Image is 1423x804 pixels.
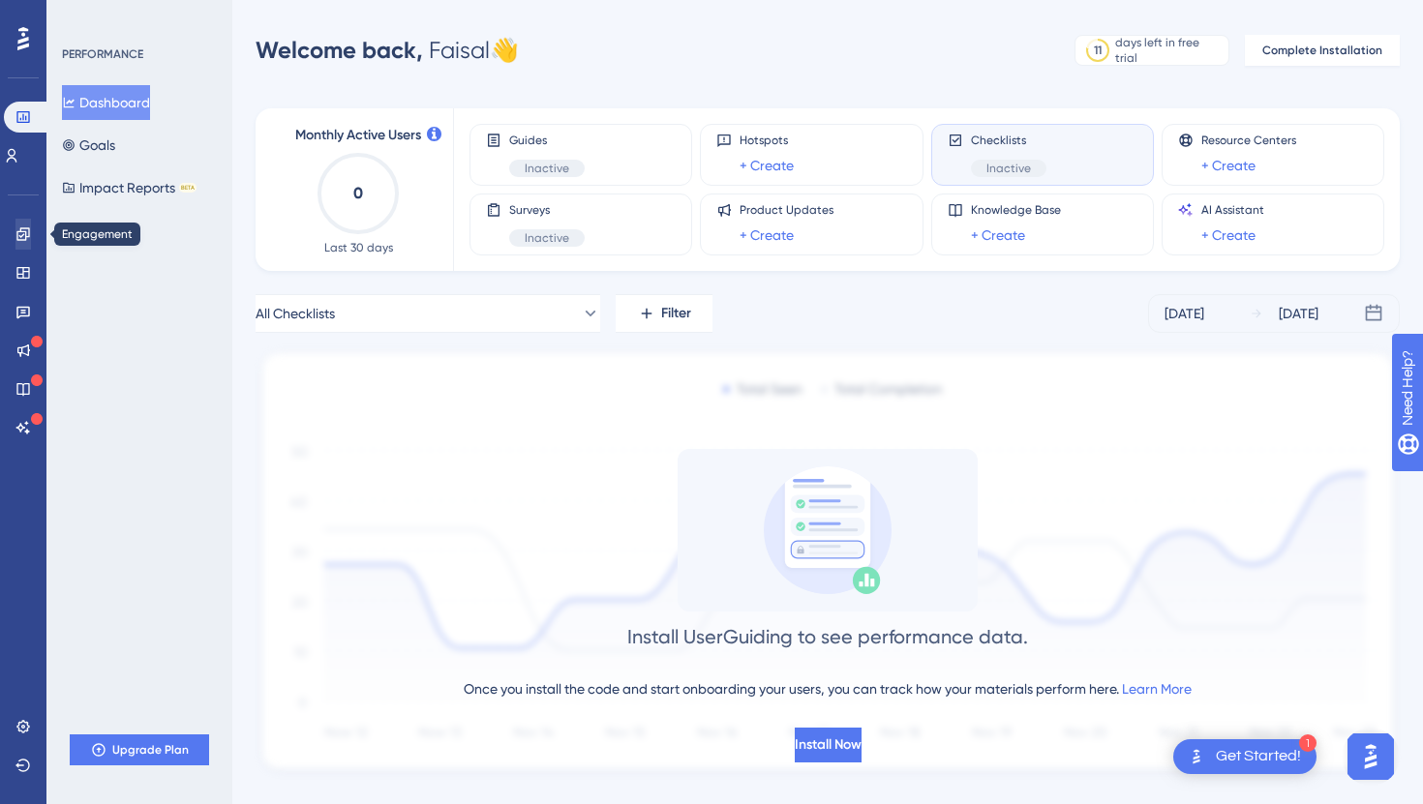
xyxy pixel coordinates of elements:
[256,302,335,325] span: All Checklists
[256,294,600,333] button: All Checklists
[45,5,121,28] span: Need Help?
[324,240,393,255] span: Last 30 days
[795,733,862,757] span: Install Now
[1094,43,1102,58] div: 11
[295,124,421,147] span: Monthly Active Users
[616,294,712,333] button: Filter
[112,742,189,758] span: Upgrade Plan
[661,302,691,325] span: Filter
[464,677,1192,700] div: Once you install the code and start onboarding your users, you can track how your materials perfo...
[740,223,794,247] a: + Create
[1201,154,1256,177] a: + Create
[256,348,1400,778] img: 1ec67ef948eb2d50f6bf237e9abc4f97.svg
[1201,133,1296,148] span: Resource Centers
[795,728,862,762] button: Install Now
[1245,35,1400,66] button: Complete Installation
[525,161,569,176] span: Inactive
[1262,43,1382,58] span: Complete Installation
[509,133,585,148] span: Guides
[1299,734,1317,752] div: 1
[1216,746,1301,767] div: Get Started!
[1165,302,1204,325] div: [DATE]
[740,133,794,148] span: Hotspots
[179,183,197,193] div: BETA
[740,154,794,177] a: + Create
[1173,739,1317,774] div: Open Get Started! checklist, remaining modules: 1
[70,734,209,765] button: Upgrade Plan
[1342,728,1400,786] iframe: UserGuiding AI Assistant Launcher
[62,170,197,205] button: Impact ReportsBETA
[1201,202,1264,218] span: AI Assistant
[740,202,833,218] span: Product Updates
[1115,35,1223,66] div: days left in free trial
[1122,681,1192,697] a: Learn More
[62,46,143,62] div: PERFORMANCE
[1201,223,1256,247] a: + Create
[353,184,363,202] text: 0
[1185,745,1208,768] img: launcher-image-alternative-text
[62,128,115,163] button: Goals
[525,230,569,246] span: Inactive
[971,202,1061,218] span: Knowledge Base
[509,202,585,218] span: Surveys
[986,161,1031,176] span: Inactive
[256,36,423,64] span: Welcome back,
[1279,302,1318,325] div: [DATE]
[62,85,150,120] button: Dashboard
[971,133,1046,148] span: Checklists
[256,35,519,66] div: Faisal 👋
[627,623,1028,650] div: Install UserGuiding to see performance data.
[971,223,1025,247] a: + Create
